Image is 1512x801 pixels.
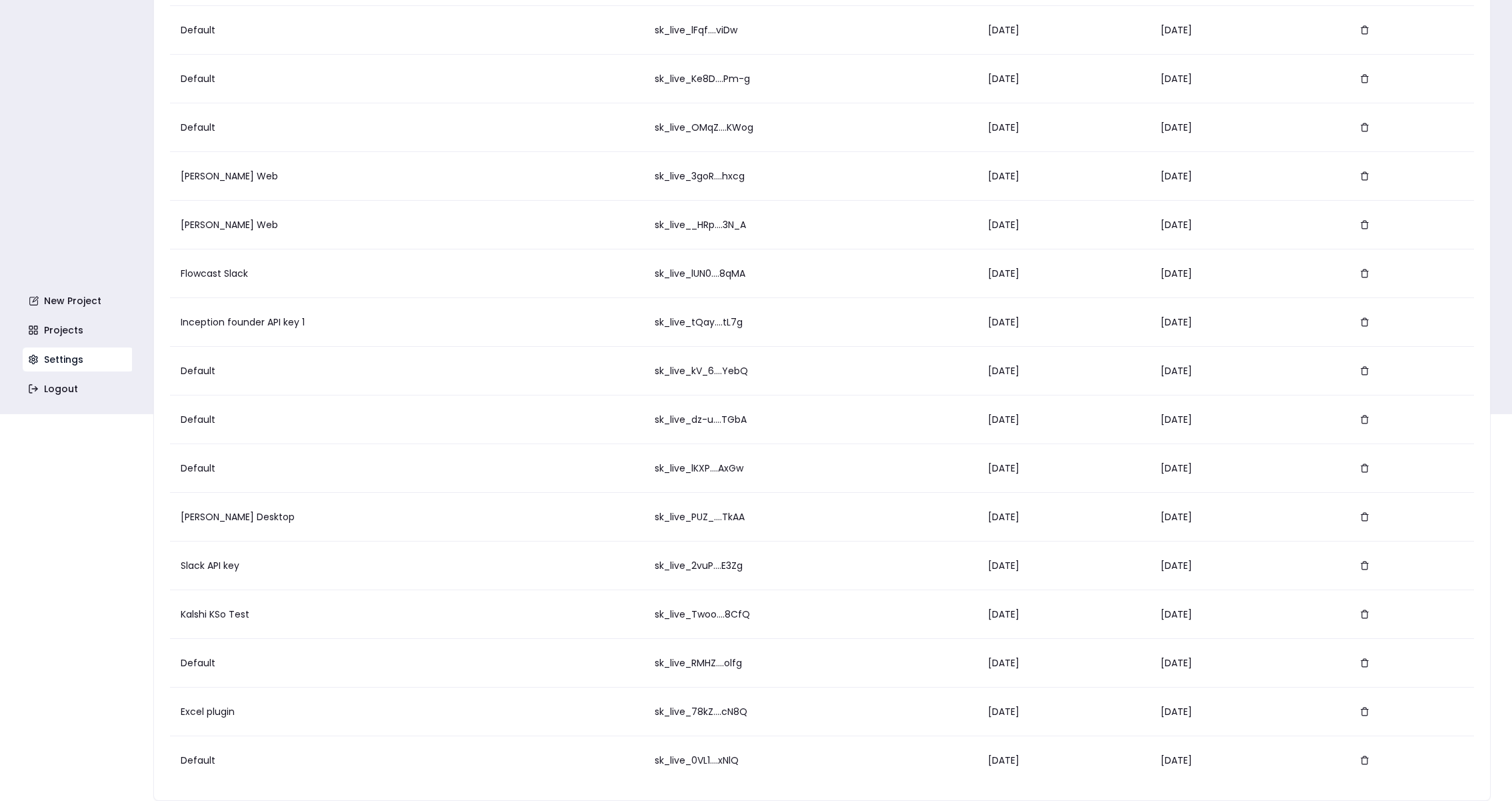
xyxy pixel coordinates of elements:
[170,590,644,638] td: Kalshi KSo Test
[977,541,1149,590] td: [DATE]
[977,346,1149,395] td: [DATE]
[170,151,644,200] td: [PERSON_NAME] Web
[644,346,977,395] td: sk_live_kV_6....YebQ
[977,5,1149,54] td: [DATE]
[977,297,1149,346] td: [DATE]
[644,638,977,687] td: sk_live_RMHZ....olfg
[1150,687,1341,736] td: [DATE]
[644,297,977,346] td: sk_live_tQay....tL7g
[644,541,977,590] td: sk_live_2vuP....E3Zg
[977,590,1149,638] td: [DATE]
[23,289,133,313] a: New Project
[977,444,1149,492] td: [DATE]
[977,249,1149,297] td: [DATE]
[977,492,1149,541] td: [DATE]
[1150,249,1341,297] td: [DATE]
[23,318,133,342] a: Projects
[644,492,977,541] td: sk_live_PUZ_....TkAA
[170,249,644,297] td: Flowcast Slack
[1150,492,1341,541] td: [DATE]
[170,103,644,151] td: Default
[644,249,977,297] td: sk_live_lUN0....8qMA
[170,200,644,249] td: [PERSON_NAME] Web
[170,492,644,541] td: [PERSON_NAME] Desktop
[644,444,977,492] td: sk_live_lKXP....AxGw
[1150,200,1341,249] td: [DATE]
[977,687,1149,736] td: [DATE]
[170,638,644,687] td: Default
[644,590,977,638] td: sk_live_Twoo....8CfQ
[644,5,977,54] td: sk_live_lFqf....viDw
[170,5,644,54] td: Default
[977,736,1149,784] td: [DATE]
[644,54,977,103] td: sk_live_Ke8D....Pm-g
[1150,736,1341,784] td: [DATE]
[644,151,977,200] td: sk_live_3goR....hxcg
[1150,444,1341,492] td: [DATE]
[1150,346,1341,395] td: [DATE]
[644,200,977,249] td: sk_live__HRp....3N_A
[644,736,977,784] td: sk_live_0VL1....xNlQ
[170,444,644,492] td: Default
[977,638,1149,687] td: [DATE]
[1150,103,1341,151] td: [DATE]
[23,347,133,371] a: Settings
[1150,297,1341,346] td: [DATE]
[977,151,1149,200] td: [DATE]
[170,297,644,346] td: Inception founder API key 1
[170,395,644,444] td: Default
[644,395,977,444] td: sk_live_dz-u....TGbA
[170,541,644,590] td: Slack API key
[170,687,644,736] td: Excel plugin
[1150,590,1341,638] td: [DATE]
[170,54,644,103] td: Default
[1150,54,1341,103] td: [DATE]
[1150,638,1341,687] td: [DATE]
[644,103,977,151] td: sk_live_OMqZ....KWog
[23,377,133,401] a: Logout
[1150,541,1341,590] td: [DATE]
[170,346,644,395] td: Default
[977,54,1149,103] td: [DATE]
[1150,151,1341,200] td: [DATE]
[977,395,1149,444] td: [DATE]
[170,736,644,784] td: Default
[1150,395,1341,444] td: [DATE]
[644,687,977,736] td: sk_live_78kZ....cN8Q
[977,200,1149,249] td: [DATE]
[977,103,1149,151] td: [DATE]
[1150,5,1341,54] td: [DATE]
